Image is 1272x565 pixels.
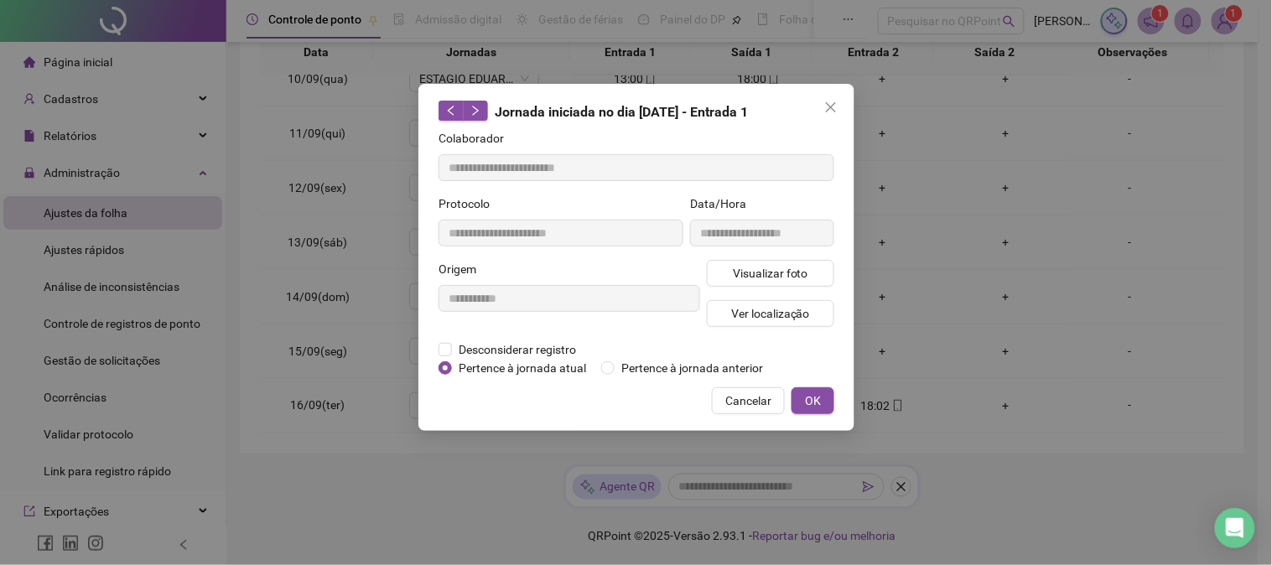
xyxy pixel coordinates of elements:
label: Protocolo [439,194,501,213]
label: Origem [439,260,487,278]
button: right [463,101,488,121]
div: Open Intercom Messenger [1215,508,1255,548]
button: OK [792,387,834,414]
span: close [824,101,838,114]
span: Pertence à jornada anterior [615,359,770,377]
label: Data/Hora [690,194,757,213]
span: Ver localização [730,304,809,323]
span: Pertence à jornada atual [452,359,593,377]
button: left [439,101,464,121]
button: Close [818,94,844,121]
span: left [445,105,457,117]
span: Visualizar foto [732,264,807,282]
span: OK [805,391,821,410]
button: Ver localização [707,300,834,327]
button: Cancelar [712,387,785,414]
button: Visualizar foto [707,260,834,287]
span: right [470,105,481,117]
div: Jornada iniciada no dia [DATE] - Entrada 1 [439,101,834,122]
span: Desconsiderar registro [452,340,583,359]
label: Colaborador [439,129,515,148]
span: Cancelar [725,391,771,410]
